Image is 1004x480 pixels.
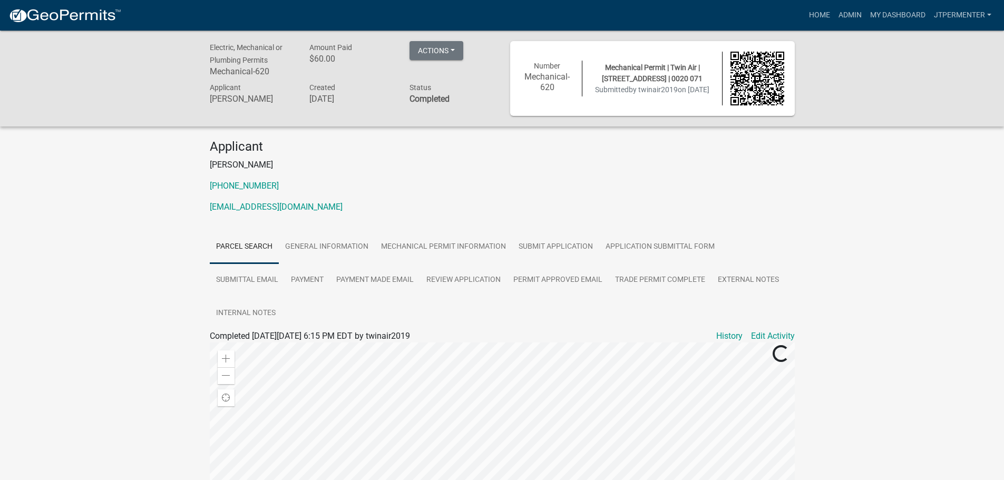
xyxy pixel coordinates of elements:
[309,43,352,52] span: Amount Paid
[210,202,343,212] a: [EMAIL_ADDRESS][DOMAIN_NAME]
[279,230,375,264] a: General Information
[309,94,394,104] h6: [DATE]
[210,159,795,171] p: [PERSON_NAME]
[930,5,996,25] a: jtpermenter
[210,263,285,297] a: Submittal Email
[210,83,241,92] span: Applicant
[218,389,235,406] div: Find my location
[309,83,335,92] span: Created
[210,181,279,191] a: [PHONE_NUMBER]
[599,230,721,264] a: Application Submittal Form
[210,230,279,264] a: Parcel search
[210,94,294,104] h6: [PERSON_NAME]
[410,94,450,104] strong: Completed
[218,367,235,384] div: Zoom out
[716,330,743,342] a: History
[210,43,282,64] span: Electric, Mechanical or Plumbing Permits
[609,263,711,297] a: Trade Permit Complete
[602,63,703,83] span: Mechanical Permit | Twin Air | [STREET_ADDRESS] | 0020 071
[512,230,599,264] a: Submit Application
[210,66,294,76] h6: Mechanical-620
[534,62,560,70] span: Number
[210,331,410,341] span: Completed [DATE][DATE] 6:15 PM EDT by twinair2019
[410,83,431,92] span: Status
[805,5,834,25] a: Home
[309,54,394,64] h6: $60.00
[834,5,866,25] a: Admin
[595,85,709,94] span: Submitted on [DATE]
[730,52,784,105] img: QR code
[507,263,609,297] a: Permit Approved Email
[410,41,463,60] button: Actions
[285,263,330,297] a: Payment
[420,263,507,297] a: Review Application
[375,230,512,264] a: Mechanical Permit Information
[218,350,235,367] div: Zoom in
[521,72,574,92] h6: Mechanical-620
[210,297,282,330] a: Internal Notes
[330,263,420,297] a: Payment Made Email
[210,139,795,154] h4: Applicant
[866,5,930,25] a: My Dashboard
[711,263,785,297] a: External Notes
[629,85,678,94] span: by twinair2019
[751,330,795,342] a: Edit Activity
